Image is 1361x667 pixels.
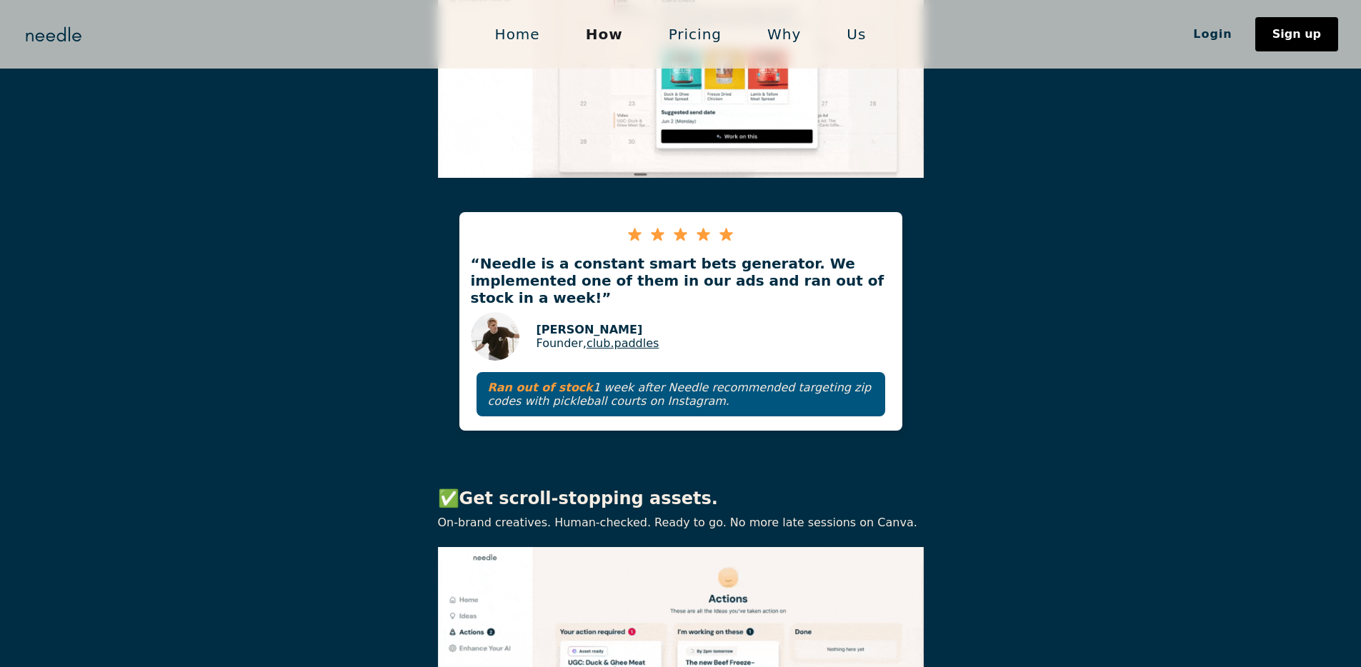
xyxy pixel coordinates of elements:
[488,381,874,408] p: 1 week after Needle recommended targeting zip codes with pickleball courts on Instagram.
[438,488,924,510] p: ✅
[438,516,924,529] p: On-brand creatives. Human-checked. Ready to go. No more late sessions on Canva.
[646,19,744,49] a: Pricing
[537,323,659,336] p: [PERSON_NAME]
[1272,29,1321,40] div: Sign up
[472,19,563,49] a: Home
[459,488,718,508] strong: Get scroll-stopping assets.
[459,255,902,306] p: “Needle is a constant smart bets generator. We implemented one of them in our ads and ran out of ...
[587,336,659,350] a: club.paddles
[1255,17,1338,51] a: Sign up
[488,381,594,394] strong: Ran out of stock
[824,19,889,49] a: Us
[1170,22,1255,46] a: Login
[744,19,824,49] a: Why
[563,19,646,49] a: How
[537,336,659,350] p: Founder,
